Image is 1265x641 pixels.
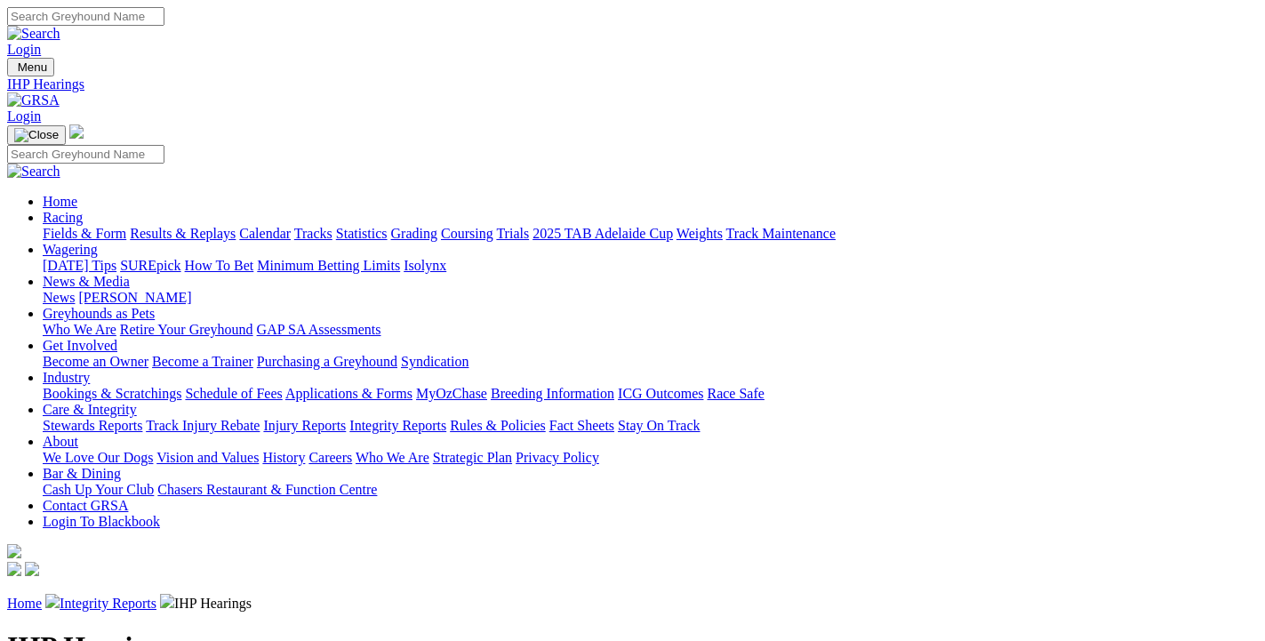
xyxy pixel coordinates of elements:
[257,354,397,369] a: Purchasing a Greyhound
[43,450,1258,466] div: About
[43,322,116,337] a: Who We Are
[120,322,253,337] a: Retire Your Greyhound
[263,418,346,433] a: Injury Reports
[25,562,39,576] img: twitter.svg
[14,128,59,142] img: Close
[130,226,236,241] a: Results & Replays
[416,386,487,401] a: MyOzChase
[7,108,41,124] a: Login
[7,7,164,26] input: Search
[239,226,291,241] a: Calendar
[157,482,377,497] a: Chasers Restaurant & Function Centre
[43,210,83,225] a: Racing
[7,42,41,57] a: Login
[491,386,614,401] a: Breeding Information
[7,76,1258,92] a: IHP Hearings
[185,258,254,273] a: How To Bet
[43,226,1258,242] div: Racing
[7,562,21,576] img: facebook.svg
[43,306,155,321] a: Greyhounds as Pets
[356,450,429,465] a: Who We Are
[707,386,764,401] a: Race Safe
[43,290,1258,306] div: News & Media
[7,145,164,164] input: Search
[43,338,117,353] a: Get Involved
[43,242,98,257] a: Wagering
[43,386,1258,402] div: Industry
[336,226,388,241] a: Statistics
[516,450,599,465] a: Privacy Policy
[7,544,21,558] img: logo-grsa-white.png
[43,482,1258,498] div: Bar & Dining
[43,386,181,401] a: Bookings & Scratchings
[262,450,305,465] a: History
[450,418,546,433] a: Rules & Policies
[43,354,148,369] a: Become an Owner
[43,466,121,481] a: Bar & Dining
[43,194,77,209] a: Home
[45,594,60,608] img: chevron-right.svg
[391,226,437,241] a: Grading
[185,386,282,401] a: Schedule of Fees
[294,226,332,241] a: Tracks
[69,124,84,139] img: logo-grsa-white.png
[43,258,116,273] a: [DATE] Tips
[43,290,75,305] a: News
[349,418,446,433] a: Integrity Reports
[308,450,352,465] a: Careers
[43,226,126,241] a: Fields & Form
[152,354,253,369] a: Become a Trainer
[7,596,42,611] a: Home
[43,482,154,497] a: Cash Up Your Club
[160,594,174,608] img: chevron-right.svg
[618,386,703,401] a: ICG Outcomes
[257,322,381,337] a: GAP SA Assessments
[18,60,47,74] span: Menu
[43,322,1258,338] div: Greyhounds as Pets
[618,418,700,433] a: Stay On Track
[7,125,66,145] button: Toggle navigation
[677,226,723,241] a: Weights
[726,226,836,241] a: Track Maintenance
[60,596,156,611] a: Integrity Reports
[441,226,493,241] a: Coursing
[401,354,468,369] a: Syndication
[43,402,137,417] a: Care & Integrity
[43,514,160,529] a: Login To Blackbook
[43,258,1258,274] div: Wagering
[43,354,1258,370] div: Get Involved
[43,498,128,513] a: Contact GRSA
[7,594,1258,612] p: IHP Hearings
[257,258,400,273] a: Minimum Betting Limits
[404,258,446,273] a: Isolynx
[43,418,142,433] a: Stewards Reports
[43,274,130,289] a: News & Media
[43,434,78,449] a: About
[7,92,60,108] img: GRSA
[78,290,191,305] a: [PERSON_NAME]
[43,418,1258,434] div: Care & Integrity
[120,258,180,273] a: SUREpick
[43,370,90,385] a: Industry
[496,226,529,241] a: Trials
[433,450,512,465] a: Strategic Plan
[146,418,260,433] a: Track Injury Rebate
[7,164,60,180] img: Search
[43,450,153,465] a: We Love Our Dogs
[7,58,54,76] button: Toggle navigation
[156,450,259,465] a: Vision and Values
[285,386,412,401] a: Applications & Forms
[532,226,673,241] a: 2025 TAB Adelaide Cup
[549,418,614,433] a: Fact Sheets
[7,26,60,42] img: Search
